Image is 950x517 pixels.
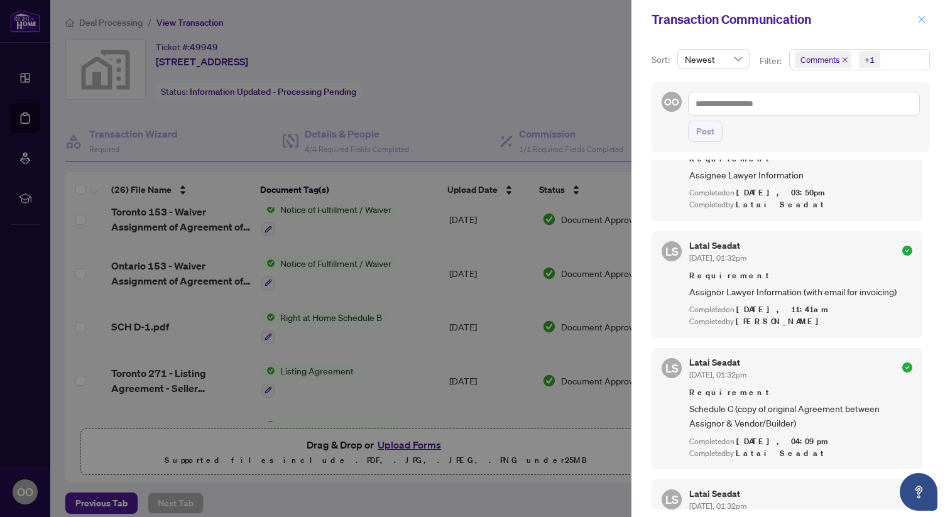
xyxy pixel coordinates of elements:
span: close [917,15,926,24]
span: Requirement [689,386,912,399]
span: LS [665,242,679,260]
div: Completed on [689,436,912,448]
span: Schedule C (copy of original Agreement between Assignor & Vendor/Builder) [689,401,912,431]
span: LS [665,359,679,377]
span: Latai Seadat [736,448,826,459]
h5: Latai Seadat [689,241,746,250]
h5: Latai Seadat [689,489,746,498]
span: Comments [795,51,851,68]
h5: Latai Seadat [689,358,746,367]
span: Requirement [689,269,912,282]
p: Filter: [760,54,783,68]
div: +1 [865,53,875,66]
div: Completed by [689,448,912,460]
span: [DATE], 01:32pm [689,370,746,379]
span: Comments [800,53,839,66]
span: [PERSON_NAME] [736,316,826,327]
div: Completed by [689,316,912,328]
span: OO [664,94,679,110]
div: Completed by [689,199,912,211]
button: Open asap [900,473,937,511]
span: Newest [685,50,742,68]
span: Assignor Lawyer Information (with email for invoicing) [689,285,912,299]
span: [DATE], 01:32pm [689,501,746,511]
span: close [842,57,848,63]
div: Transaction Communication [652,10,914,29]
span: Latai Seadat [736,199,826,210]
p: Sort: [652,53,672,67]
span: check-circle [902,246,912,256]
span: [DATE], 01:32pm [689,253,746,263]
span: Assignee Lawyer Information [689,168,912,182]
span: [DATE], 04:09pm [736,436,830,447]
div: Completed on [689,187,912,199]
span: [DATE], 03:50pm [736,187,827,198]
span: check-circle [902,362,912,373]
div: Completed on [689,304,912,316]
span: LS [665,491,679,508]
button: Post [688,121,723,142]
span: [DATE], 11:41am [736,304,830,315]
